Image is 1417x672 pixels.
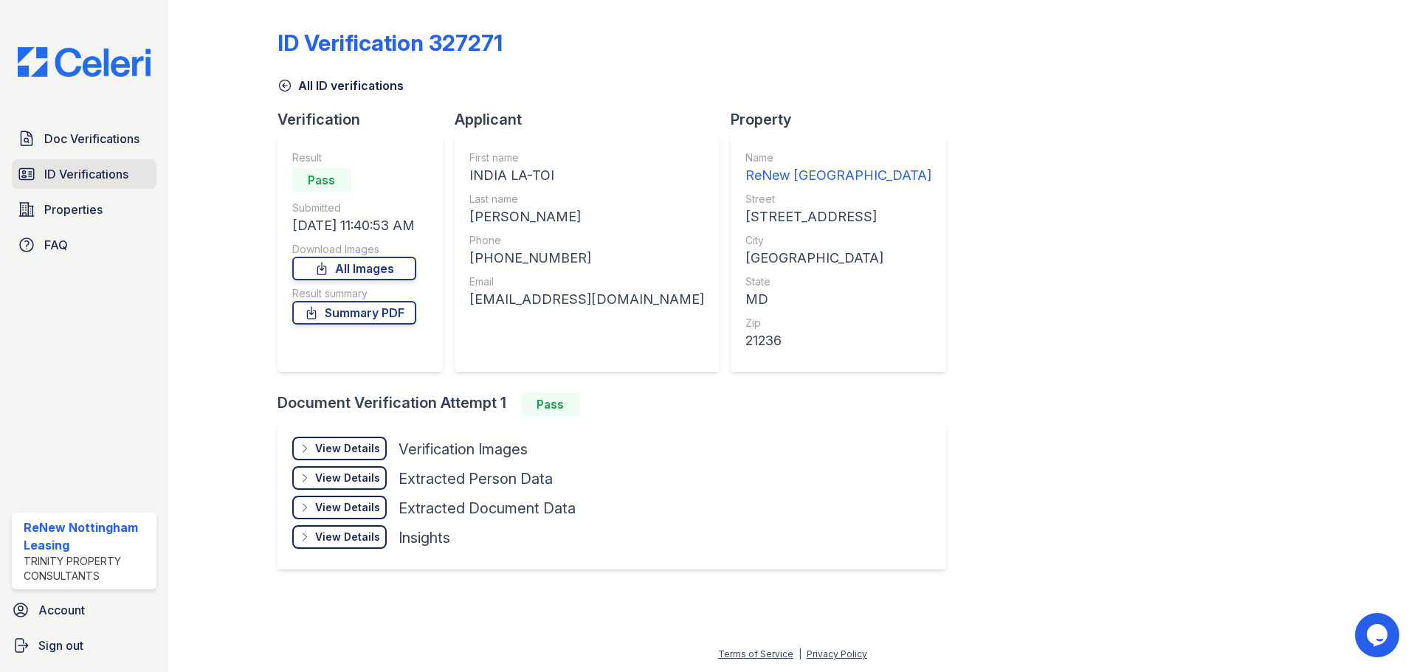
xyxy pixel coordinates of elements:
div: Applicant [455,109,731,130]
div: [DATE] 11:40:53 AM [292,215,416,236]
a: Sign out [6,631,162,660]
div: First name [469,150,704,165]
div: Verification [277,109,455,130]
span: ID Verifications [44,165,128,183]
a: Doc Verifications [12,124,156,153]
div: Pass [292,168,351,192]
div: Submitted [292,201,416,215]
div: Extracted Person Data [399,468,553,489]
div: City [745,233,931,248]
div: Document Verification Attempt 1 [277,392,958,416]
div: Result [292,150,416,165]
div: INDIA LA-TOI [469,165,704,186]
div: Extracted Document Data [399,498,576,519]
span: Sign out [38,637,83,654]
div: ID Verification 327271 [277,30,503,56]
a: Name ReNew [GEOGRAPHIC_DATA] [745,150,931,186]
a: FAQ [12,230,156,260]
div: [EMAIL_ADDRESS][DOMAIN_NAME] [469,289,704,310]
a: Properties [12,195,156,224]
a: ID Verifications [12,159,156,189]
div: Property [731,109,958,130]
div: Result summary [292,286,416,301]
span: FAQ [44,236,68,254]
div: Phone [469,233,704,248]
div: Last name [469,192,704,207]
a: Summary PDF [292,301,416,325]
div: ReNew [GEOGRAPHIC_DATA] [745,165,931,186]
div: [STREET_ADDRESS] [745,207,931,227]
div: Street [745,192,931,207]
div: Zip [745,316,931,330]
div: Email [469,274,704,289]
div: Insights [399,527,450,548]
div: Trinity Property Consultants [24,554,151,583]
a: All ID verifications [277,77,404,94]
div: MD [745,289,931,310]
a: Account [6,595,162,625]
div: View Details [315,530,380,544]
div: Verification Images [399,439,528,460]
div: [PERSON_NAME] [469,207,704,227]
div: State [745,274,931,289]
div: View Details [315,471,380,485]
a: All Images [292,257,416,280]
div: | [799,648,801,659]
div: 21236 [745,330,931,351]
a: Privacy Policy [807,648,867,659]
iframe: chat widget [1355,613,1402,657]
div: Pass [521,392,580,416]
span: Account [38,601,85,619]
div: View Details [315,441,380,456]
div: [PHONE_NUMBER] [469,248,704,269]
div: View Details [315,500,380,515]
div: Name [745,150,931,165]
span: Doc Verifications [44,130,139,148]
a: Terms of Service [718,648,793,659]
div: [GEOGRAPHIC_DATA] [745,248,931,269]
div: ReNew Nottingham Leasing [24,519,151,554]
img: CE_Logo_Blue-a8612792a0a2168367f1c8372b55b34899dd931a85d93a1a3d3e32e68fde9ad4.png [6,47,162,77]
span: Properties [44,201,103,218]
div: Download Images [292,242,416,257]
